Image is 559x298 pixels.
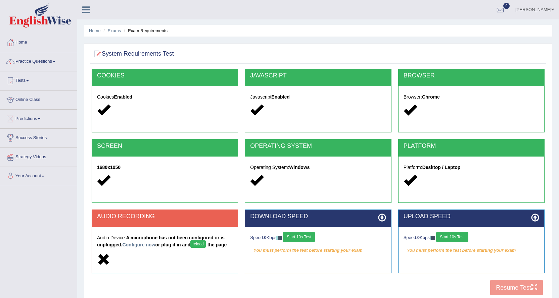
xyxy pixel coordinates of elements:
[250,232,386,244] div: Speed: Kbps
[97,235,227,247] strong: A microphone has not been configured or is unplugged. or plug it in and the page
[97,235,233,249] h5: Audio Device:
[97,72,233,79] h2: COOKIES
[283,232,315,242] button: Start 10s Test
[0,148,77,165] a: Strategy Videos
[436,232,468,242] button: Start 10s Test
[89,28,101,33] a: Home
[404,143,539,150] h2: PLATFORM
[404,72,539,79] h2: BROWSER
[97,165,121,170] strong: 1680x1050
[404,165,539,170] h5: Platform:
[0,71,77,88] a: Tests
[250,245,386,255] em: You must perform the test before starting your exam
[97,143,233,150] h2: SCREEN
[97,95,233,100] h5: Cookies
[0,167,77,184] a: Your Account
[404,213,539,220] h2: UPLOAD SPEED
[430,236,435,240] img: ajax-loader-fb-connection.gif
[250,213,386,220] h2: DOWNLOAD SPEED
[250,72,386,79] h2: JAVASCRIPT
[289,165,310,170] strong: Windows
[114,94,132,100] strong: Enabled
[422,94,440,100] strong: Chrome
[271,94,289,100] strong: Enabled
[108,28,121,33] a: Exams
[417,235,420,240] strong: 0
[0,129,77,145] a: Success Stories
[503,3,510,9] span: 0
[250,165,386,170] h5: Operating System:
[0,33,77,50] a: Home
[276,236,282,240] img: ajax-loader-fb-connection.gif
[92,49,174,59] h2: System Requirements Test
[250,95,386,100] h5: Javascript
[97,213,233,220] h2: AUDIO RECORDING
[250,143,386,150] h2: OPERATING SYSTEM
[0,52,77,69] a: Practice Questions
[122,242,155,247] a: Configure now
[122,27,168,34] li: Exam Requirements
[404,232,539,244] div: Speed: Kbps
[404,245,539,255] em: You must perform the test before starting your exam
[190,240,205,248] button: reload
[264,235,267,240] strong: 0
[422,165,461,170] strong: Desktop / Laptop
[404,95,539,100] h5: Browser:
[0,91,77,107] a: Online Class
[0,110,77,126] a: Predictions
